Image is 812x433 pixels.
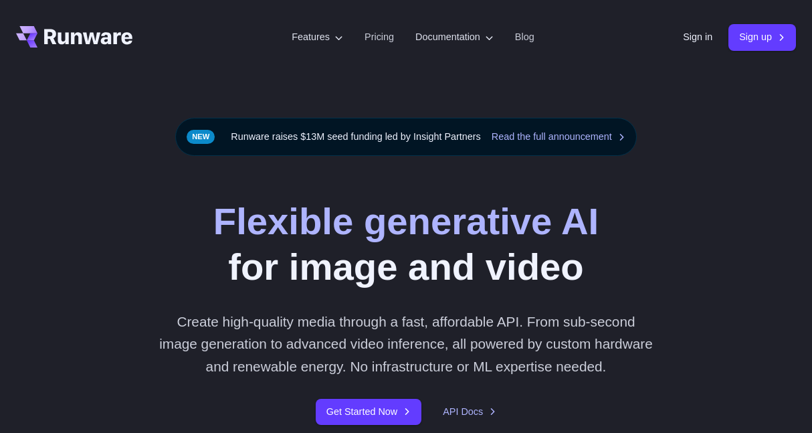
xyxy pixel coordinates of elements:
[157,311,655,377] p: Create high-quality media through a fast, affordable API. From sub-second image generation to adv...
[316,399,421,425] a: Get Started Now
[213,199,599,289] h1: for image and video
[16,26,132,48] a: Go to /
[443,404,496,420] a: API Docs
[728,24,796,50] a: Sign up
[683,29,712,45] a: Sign in
[213,200,599,242] strong: Flexible generative AI
[515,29,534,45] a: Blog
[415,29,494,45] label: Documentation
[365,29,394,45] a: Pricing
[492,129,625,145] a: Read the full announcement
[292,29,343,45] label: Features
[175,118,637,156] div: Runware raises $13M seed funding led by Insight Partners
